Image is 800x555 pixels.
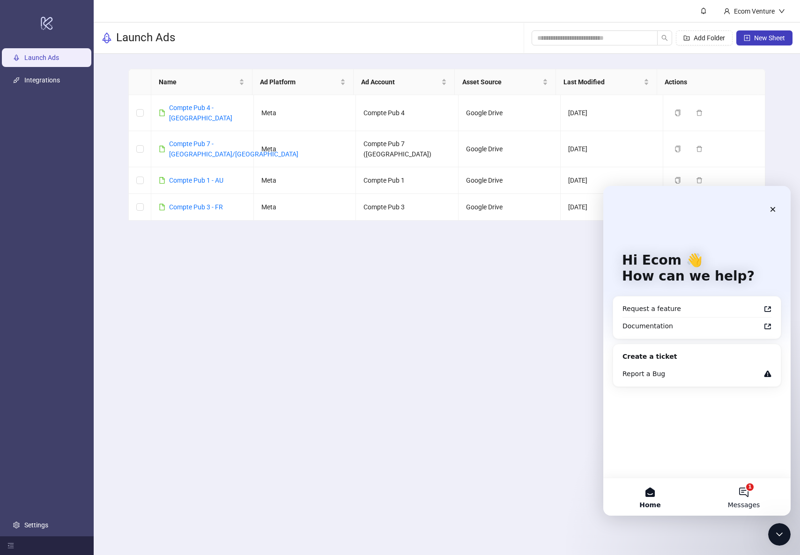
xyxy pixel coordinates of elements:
[356,131,459,167] td: Compte Pub 7 ([GEOGRAPHIC_DATA])
[696,177,703,184] span: delete
[661,35,668,41] span: search
[151,69,252,95] th: Name
[254,95,356,131] td: Meta
[459,167,561,194] td: Google Drive
[7,542,14,549] span: menu-fold
[696,146,703,152] span: delete
[159,204,165,210] span: file
[24,521,48,529] a: Settings
[24,54,59,61] a: Launch Ads
[356,167,459,194] td: Compte Pub 1
[254,167,356,194] td: Meta
[724,8,730,15] span: user
[744,35,750,41] span: plus-square
[254,194,356,221] td: Meta
[169,177,223,184] a: Compte Pub 1 - AU
[754,34,785,42] span: New Sheet
[556,69,657,95] th: Last Modified
[657,69,758,95] th: Actions
[169,203,223,211] a: Compte Pub 3 - FR
[696,110,703,116] span: delete
[354,69,455,95] th: Ad Account
[159,110,165,116] span: file
[159,77,237,87] span: Name
[159,177,165,184] span: file
[459,194,561,221] td: Google Drive
[361,77,439,87] span: Ad Account
[252,69,354,95] th: Ad Platform
[561,167,663,194] td: [DATE]
[356,95,459,131] td: Compte Pub 4
[676,30,733,45] button: Add Folder
[674,146,681,152] span: copy
[683,35,690,41] span: folder-add
[674,177,681,184] span: copy
[561,194,663,221] td: [DATE]
[561,131,663,167] td: [DATE]
[736,30,793,45] button: New Sheet
[159,146,165,152] span: file
[768,523,791,546] iframe: Intercom live chat
[603,186,791,516] iframe: Intercom live chat
[694,34,725,42] span: Add Folder
[462,77,541,87] span: Asset Source
[700,7,707,14] span: bell
[561,95,663,131] td: [DATE]
[169,140,298,158] a: Compte Pub 7 - [GEOGRAPHIC_DATA]/[GEOGRAPHIC_DATA]
[169,104,232,122] a: Compte Pub 4 - [GEOGRAPHIC_DATA]
[455,69,556,95] th: Asset Source
[674,110,681,116] span: copy
[116,30,175,45] h3: Launch Ads
[730,6,778,16] div: Ecom Venture
[563,77,642,87] span: Last Modified
[24,76,60,84] a: Integrations
[254,131,356,167] td: Meta
[260,77,338,87] span: Ad Platform
[778,8,785,15] span: down
[356,194,459,221] td: Compte Pub 3
[101,32,112,44] span: rocket
[459,95,561,131] td: Google Drive
[459,131,561,167] td: Google Drive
